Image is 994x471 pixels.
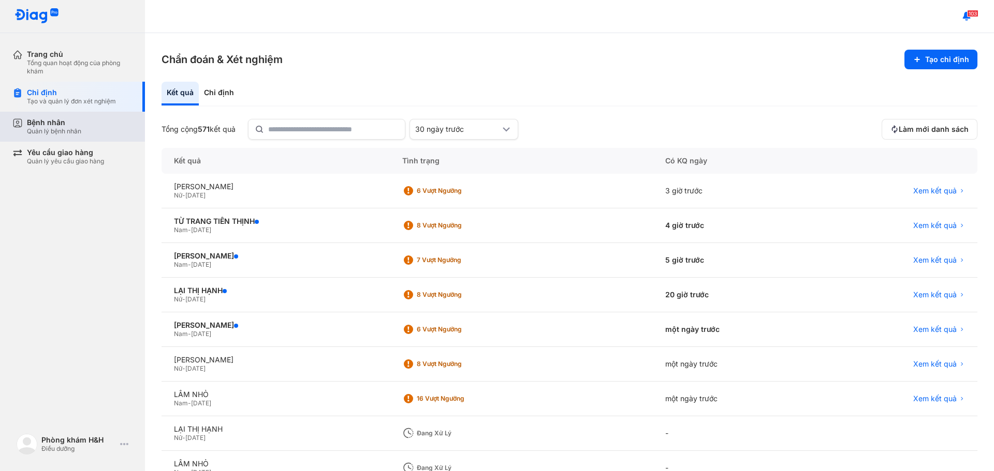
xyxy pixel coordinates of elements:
div: 30 ngày trước [415,125,500,134]
span: [DATE] [185,191,206,199]
span: [DATE] [191,261,211,268]
span: - [188,399,191,407]
span: [DATE] [191,399,211,407]
div: một ngày trước [653,312,818,347]
span: Xem kết quả [913,325,957,334]
div: Chỉ định [27,88,116,97]
div: một ngày trước [653,347,818,382]
div: 7 Vượt ngưỡng [417,256,500,264]
div: - [653,416,818,451]
span: Xem kết quả [913,394,957,403]
span: Làm mới danh sách [899,125,969,134]
div: LẠI THỊ HẠNH [174,424,377,434]
div: [PERSON_NAME] [174,182,377,191]
h3: Chẩn đoán & Xét nghiệm [162,52,283,67]
span: [DATE] [185,434,206,442]
div: Yêu cầu giao hàng [27,148,104,157]
span: Nam [174,261,188,268]
div: 6 Vượt ngưỡng [417,187,500,195]
span: [DATE] [185,295,206,303]
div: LẠI THỊ HẠNH [174,286,377,295]
div: Phòng khám H&H [41,435,116,445]
span: Nữ [174,364,182,372]
span: - [188,261,191,268]
span: [DATE] [185,364,206,372]
div: [PERSON_NAME] [174,321,377,330]
span: [DATE] [191,330,211,338]
div: Chỉ định [199,82,239,105]
button: Tạo chỉ định [904,50,977,69]
div: Quản lý bệnh nhân [27,127,81,135]
div: 5 giờ trước [653,243,818,278]
div: [PERSON_NAME] [174,251,377,261]
span: - [188,330,191,338]
div: Quản lý yêu cầu giao hàng [27,157,104,165]
span: Xem kết quả [913,186,957,195]
span: Nam [174,226,188,234]
div: Có KQ ngày [653,148,818,174]
span: Nữ [174,191,182,199]
div: TỪ TRANG TIẾN THỊNH [174,217,377,226]
div: một ngày trước [653,382,818,416]
span: - [182,191,185,199]
span: - [182,295,185,303]
div: [PERSON_NAME] [174,355,377,364]
span: - [188,226,191,234]
div: 20 giờ trước [653,278,818,312]
div: LÂM NHỎ [174,459,377,468]
div: 8 Vượt ngưỡng [417,291,500,299]
div: 6 Vượt ngưỡng [417,325,500,333]
span: [DATE] [191,226,211,234]
div: Tình trạng [390,148,653,174]
div: 16 Vượt ngưỡng [417,394,500,403]
span: - [182,364,185,372]
span: Nữ [174,434,182,442]
span: Xem kết quả [913,255,957,265]
img: logo [14,8,59,24]
span: Nam [174,399,188,407]
span: 571 [198,125,210,133]
span: - [182,434,185,442]
div: Tạo và quản lý đơn xét nghiệm [27,97,116,105]
div: 4 giờ trước [653,208,818,243]
span: Nam [174,330,188,338]
span: Xem kết quả [913,290,957,299]
div: Đang xử lý [417,429,500,437]
img: logo [17,434,37,454]
div: Trang chủ [27,50,133,59]
div: Điều dưỡng [41,445,116,453]
span: Nữ [174,295,182,303]
span: 103 [967,10,978,17]
div: 3 giờ trước [653,174,818,208]
div: Kết quả [162,82,199,105]
span: Xem kết quả [913,221,957,230]
div: LÂM NHỎ [174,390,377,399]
div: Kết quả [162,148,390,174]
div: Tổng quan hoạt động của phòng khám [27,59,133,75]
button: Làm mới danh sách [882,119,977,140]
div: Bệnh nhân [27,118,81,127]
div: 8 Vượt ngưỡng [417,360,500,368]
span: Xem kết quả [913,359,957,369]
div: Tổng cộng kết quả [162,125,236,134]
div: 8 Vượt ngưỡng [417,221,500,230]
